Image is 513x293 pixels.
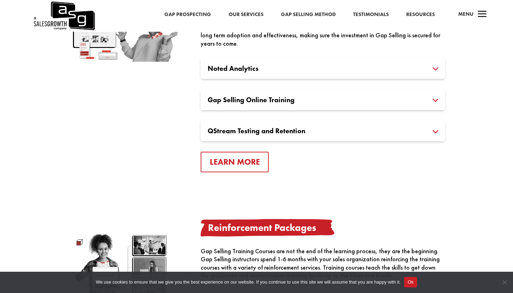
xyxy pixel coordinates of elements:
span: Menu [458,10,474,17]
span: We use cookies to ensure that we give you the best experience on our website. If you continue to ... [96,279,401,286]
a: Resources [406,10,435,19]
h3: QStream Testing and Retention [208,127,438,134]
a: Our Services [229,10,263,19]
h3: Reinforcement Packages [201,219,445,236]
div: Gap Selling Training Courses are not the end of the learning process, they are the beginning. Gap... [201,247,445,280]
button: Ok [404,277,417,287]
span: a [475,8,489,22]
a: Learn More [201,152,269,172]
a: Gap Prospecting [164,10,211,19]
h3: Gap Selling Online Training [208,96,438,103]
a: Gap Selling Method [281,10,336,19]
h3: Noted Analytics [208,65,438,72]
a: Testimonials [353,10,389,19]
span: No [501,279,508,286]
